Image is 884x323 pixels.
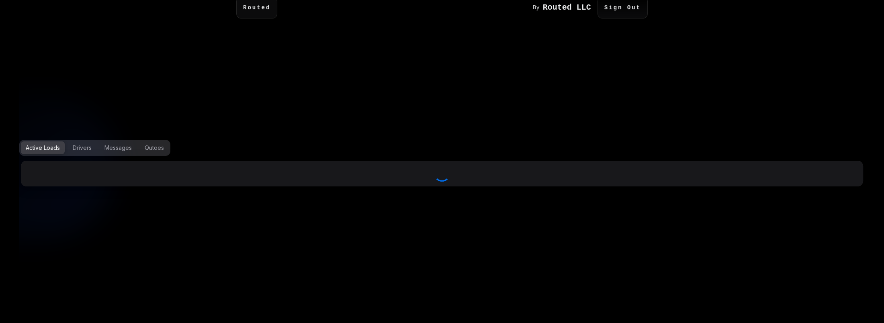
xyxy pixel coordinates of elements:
code: Routed [243,4,270,12]
code: Sign Out [604,4,641,12]
div: Active Loads [26,144,60,152]
h1: Routed LLC [543,4,591,12]
div: Options [19,140,170,156]
div: Loading [26,166,858,182]
div: Qutoes [145,144,164,152]
div: Drivers [73,144,92,152]
div: Messages [104,144,132,152]
a: By Routed LLC [533,4,598,12]
div: Options [19,140,865,156]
